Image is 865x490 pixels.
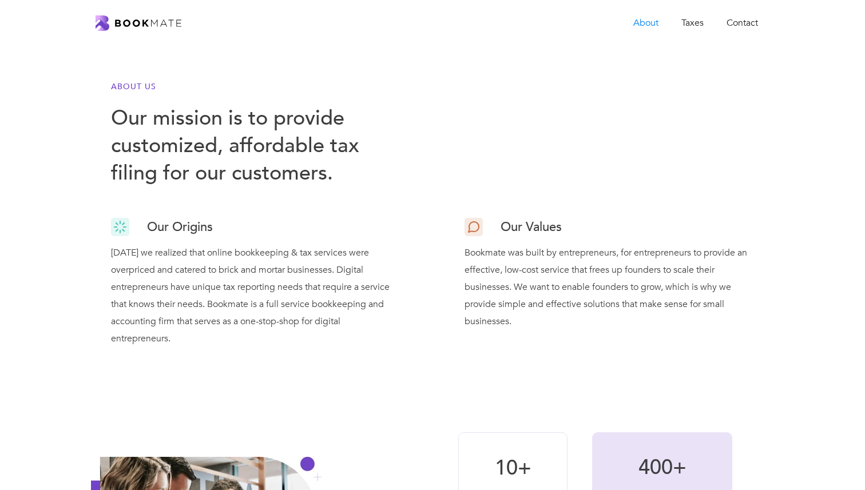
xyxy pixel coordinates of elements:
[670,11,715,35] a: Taxes
[465,238,754,330] div: Bookmate was built by entrepreneurs, for entrepreneurs to provide an effective, low-cost service ...
[482,456,544,481] h1: 10+
[622,11,670,35] a: About
[501,216,562,238] h3: Our Values
[147,216,213,238] h3: Our Origins
[111,105,400,187] h1: Our mission is to provide customized, affordable tax filing for our customers.
[111,81,400,93] h6: About Us
[111,238,400,347] div: [DATE] we realized that online bookkeeping & tax services were overpriced and catered to brick an...
[615,455,709,480] h1: 400+
[96,15,181,31] a: home
[715,11,769,35] a: Contact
